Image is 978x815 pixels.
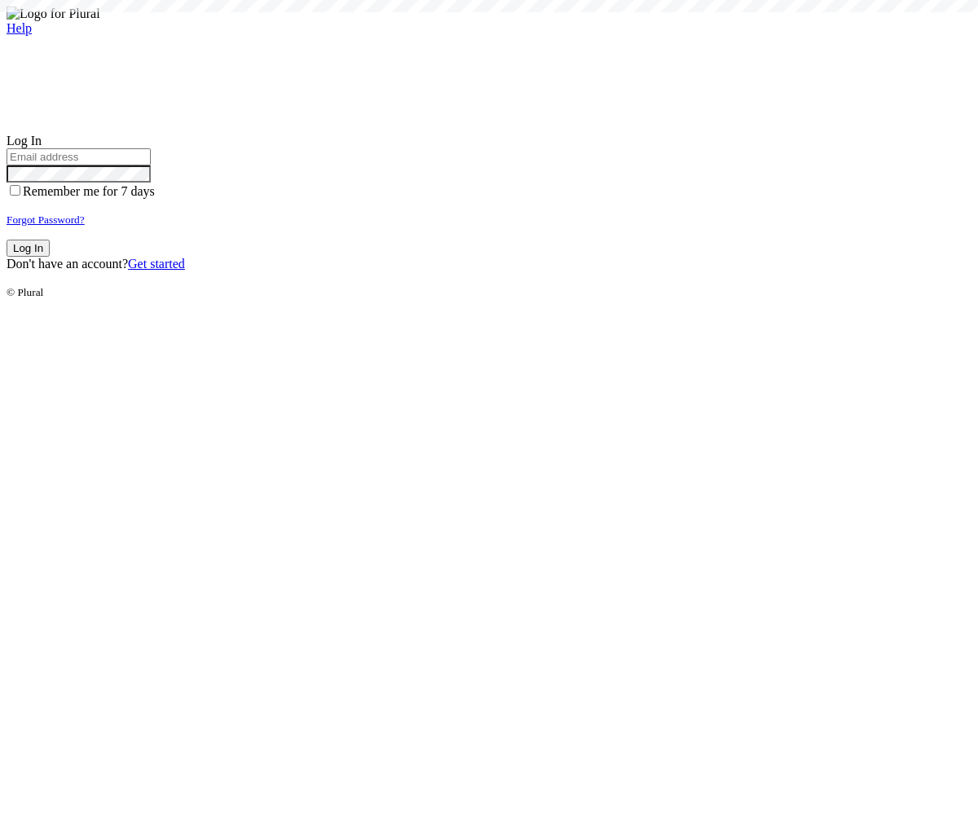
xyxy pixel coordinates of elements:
small: Forgot Password? [7,214,85,226]
a: Get started [128,257,185,271]
a: Help [7,21,32,35]
input: Email address [7,148,151,165]
div: Log In [7,134,971,148]
input: Remember me for 7 days [10,185,20,196]
small: © Plural [7,286,43,298]
button: Log In [7,240,50,257]
a: Forgot Password? [7,212,85,226]
div: Don't have an account? [7,257,971,271]
img: Logo for Plural [7,7,100,21]
span: Remember me for 7 days [23,184,155,198]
